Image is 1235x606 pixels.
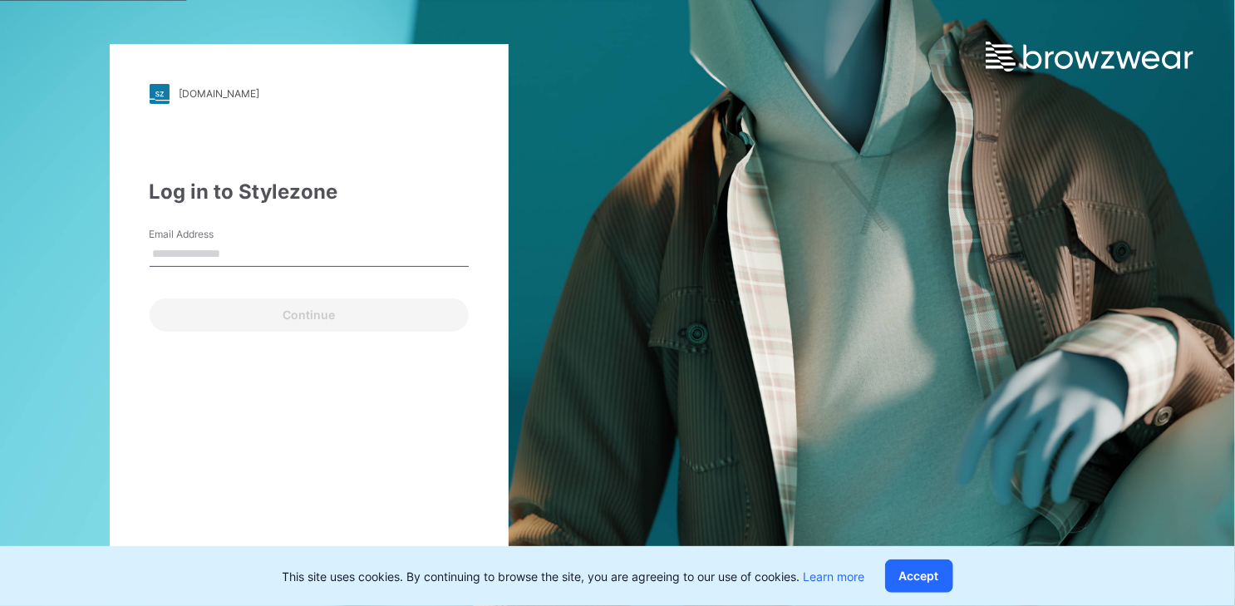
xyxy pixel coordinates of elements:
[150,177,469,207] div: Log in to Stylezone
[180,87,260,100] div: [DOMAIN_NAME]
[804,569,865,584] a: Learn more
[150,227,266,242] label: Email Address
[885,559,953,593] button: Accept
[283,568,865,585] p: This site uses cookies. By continuing to browse the site, you are agreeing to our use of cookies.
[150,84,469,104] a: [DOMAIN_NAME]
[986,42,1193,71] img: browzwear-logo.e42bd6dac1945053ebaf764b6aa21510.svg
[150,84,170,104] img: stylezone-logo.562084cfcfab977791bfbf7441f1a819.svg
